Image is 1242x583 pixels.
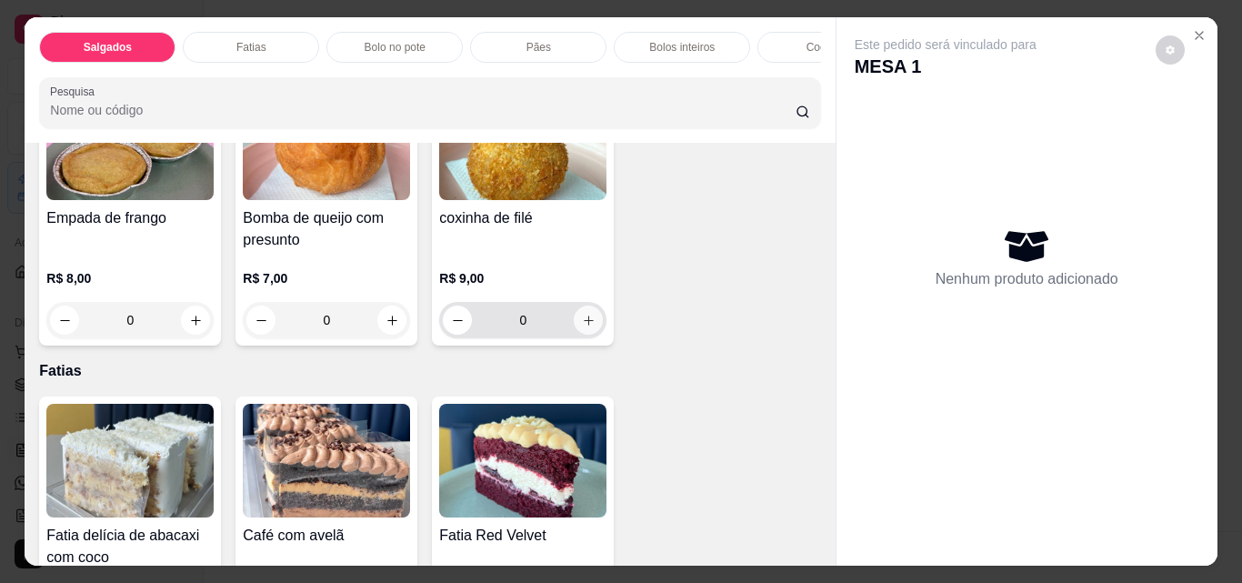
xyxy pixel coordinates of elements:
[181,306,210,335] button: increase-product-quantity
[649,40,715,55] p: Bolos inteiros
[46,86,214,200] img: product-image
[243,404,410,518] img: product-image
[936,268,1118,290] p: Nenhum produto adicionado
[443,306,472,335] button: decrease-product-quantity
[806,40,846,55] p: Cookies
[46,404,214,518] img: product-image
[439,207,606,229] h4: coxinha de filé
[365,40,426,55] p: Bolo no pote
[236,40,266,55] p: Fatias
[243,525,410,547] h4: Café com avelã
[50,306,79,335] button: decrease-product-quantity
[855,54,1037,79] p: MESA 1
[243,207,410,251] h4: Bomba de queijo com presunto
[439,269,606,287] p: R$ 9,00
[246,306,275,335] button: decrease-product-quantity
[84,40,132,55] p: Salgados
[46,269,214,287] p: R$ 8,00
[574,306,603,335] button: increase-product-quantity
[377,306,406,335] button: increase-product-quantity
[439,86,606,200] img: product-image
[243,269,410,287] p: R$ 7,00
[526,40,551,55] p: Pães
[243,86,410,200] img: product-image
[50,84,101,99] label: Pesquisa
[439,404,606,518] img: product-image
[1156,35,1185,65] button: decrease-product-quantity
[855,35,1037,54] p: Este pedido será vinculado para
[50,101,796,119] input: Pesquisa
[46,207,214,229] h4: Empada de frango
[439,525,606,547] h4: Fatia Red Velvet
[1185,21,1214,50] button: Close
[46,525,214,568] h4: Fatia delícia de abacaxi com coco
[39,360,820,382] p: Fatias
